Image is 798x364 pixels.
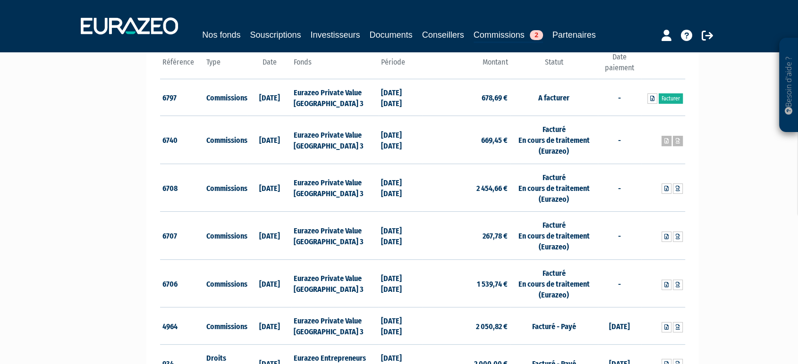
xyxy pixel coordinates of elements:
[379,307,423,345] td: [DATE] [DATE]
[783,43,794,128] p: Besoin d'aide ?
[423,307,510,345] td: 2 050,82 €
[422,28,464,41] a: Conseillers
[369,28,412,41] a: Documents
[160,307,204,345] td: 4964
[379,164,423,212] td: [DATE] [DATE]
[423,116,510,164] td: 669,45 €
[204,164,248,212] td: Commissions
[659,93,683,104] a: Facturer
[81,17,178,34] img: 1732889491-logotype_eurazeo_blanc_rvb.png
[598,212,642,260] td: -
[598,164,642,212] td: -
[423,79,510,116] td: 678,69 €
[204,52,248,79] th: Type
[160,79,204,116] td: 6797
[310,28,360,41] a: Investisseurs
[204,259,248,307] td: Commissions
[598,52,642,79] th: Date paiement
[250,28,301,41] a: Souscriptions
[291,212,379,260] td: Eurazeo Private Value [GEOGRAPHIC_DATA] 3
[510,164,597,212] td: Facturé En cours de traitement (Eurazeo)
[510,52,597,79] th: Statut
[160,116,204,164] td: 6740
[291,116,379,164] td: Eurazeo Private Value [GEOGRAPHIC_DATA] 3
[247,259,291,307] td: [DATE]
[291,52,379,79] th: Fonds
[160,212,204,260] td: 6707
[379,79,423,116] td: [DATE] [DATE]
[423,52,510,79] th: Montant
[291,164,379,212] td: Eurazeo Private Value [GEOGRAPHIC_DATA] 3
[160,164,204,212] td: 6708
[160,259,204,307] td: 6706
[598,259,642,307] td: -
[247,79,291,116] td: [DATE]
[204,116,248,164] td: Commissions
[204,307,248,345] td: Commissions
[247,307,291,345] td: [DATE]
[423,259,510,307] td: 1 539,74 €
[423,164,510,212] td: 2 454,66 €
[510,79,597,116] td: A facturer
[598,307,642,345] td: [DATE]
[510,116,597,164] td: Facturé En cours de traitement (Eurazeo)
[379,212,423,260] td: [DATE] [DATE]
[291,79,379,116] td: Eurazeo Private Value [GEOGRAPHIC_DATA] 3
[510,212,597,260] td: Facturé En cours de traitement (Eurazeo)
[204,212,248,260] td: Commissions
[379,116,423,164] td: [DATE] [DATE]
[530,30,543,40] span: 2
[202,28,240,41] a: Nos fonds
[247,52,291,79] th: Date
[247,116,291,164] td: [DATE]
[510,259,597,307] td: Facturé En cours de traitement (Eurazeo)
[247,164,291,212] td: [DATE]
[474,28,543,43] a: Commissions2
[247,212,291,260] td: [DATE]
[291,259,379,307] td: Eurazeo Private Value [GEOGRAPHIC_DATA] 3
[204,79,248,116] td: Commissions
[510,307,597,345] td: Facturé - Payé
[291,307,379,345] td: Eurazeo Private Value [GEOGRAPHIC_DATA] 3
[598,79,642,116] td: -
[598,116,642,164] td: -
[160,52,204,79] th: Référence
[379,259,423,307] td: [DATE] [DATE]
[552,28,596,41] a: Partenaires
[379,52,423,79] th: Période
[423,212,510,260] td: 267,78 €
